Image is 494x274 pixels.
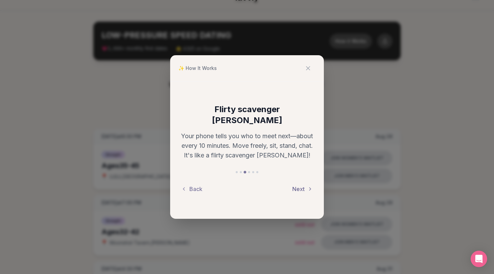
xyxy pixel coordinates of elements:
div: Open Intercom Messenger [471,251,487,267]
span: ✨ How It Works [178,65,217,72]
h3: Flirty scavenger [PERSON_NAME] [181,104,313,126]
button: Back [181,181,202,196]
button: Next [292,181,313,196]
p: Your phone tells you who to meet next—about every 10 minutes. Move freely, sit, stand, chat. It's... [181,131,313,160]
